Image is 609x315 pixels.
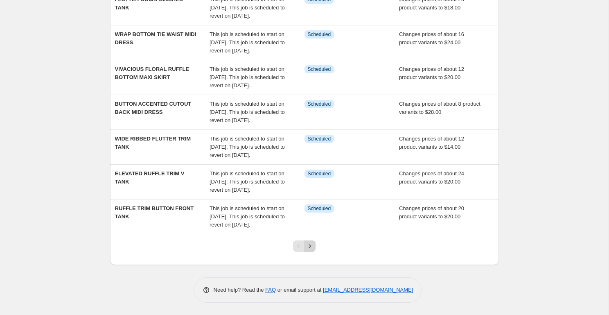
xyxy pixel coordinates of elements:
[214,287,266,293] span: Need help? Read the
[399,205,464,220] span: Changes prices of about 20 product variants to $20.00
[265,287,276,293] a: FAQ
[399,66,464,80] span: Changes prices of about 12 product variants to $20.00
[308,101,331,107] span: Scheduled
[399,170,464,185] span: Changes prices of about 24 product variants to $20.00
[308,66,331,73] span: Scheduled
[399,136,464,150] span: Changes prices of about 12 product variants to $14.00
[115,101,192,115] span: BUTTON ACCENTED CUTOUT BACK MIDI DRESS
[308,205,331,212] span: Scheduled
[308,136,331,142] span: Scheduled
[399,101,480,115] span: Changes prices of about 8 product variants to $28.00
[115,136,191,150] span: WIDE RIBBED FLUTTER TRIM TANK
[115,31,196,45] span: WRAP BOTTOM TIE WAIST MIDI DRESS
[210,31,285,54] span: This job is scheduled to start on [DATE]. This job is scheduled to revert on [DATE].
[293,240,316,252] nav: Pagination
[115,170,185,185] span: ELEVATED RUFFLE TRIM V TANK
[308,31,331,38] span: Scheduled
[115,66,189,80] span: VIVACIOUS FLORAL RUFFLE BOTTOM MAXI SKIRT
[304,240,316,252] button: Next
[210,66,285,88] span: This job is scheduled to start on [DATE]. This job is scheduled to revert on [DATE].
[210,101,285,123] span: This job is scheduled to start on [DATE]. This job is scheduled to revert on [DATE].
[210,136,285,158] span: This job is scheduled to start on [DATE]. This job is scheduled to revert on [DATE].
[308,170,331,177] span: Scheduled
[210,205,285,228] span: This job is scheduled to start on [DATE]. This job is scheduled to revert on [DATE].
[399,31,464,45] span: Changes prices of about 16 product variants to $24.00
[276,287,323,293] span: or email support at
[210,170,285,193] span: This job is scheduled to start on [DATE]. This job is scheduled to revert on [DATE].
[115,205,194,220] span: RUFFLE TRIM BUTTON FRONT TANK
[323,287,413,293] a: [EMAIL_ADDRESS][DOMAIN_NAME]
